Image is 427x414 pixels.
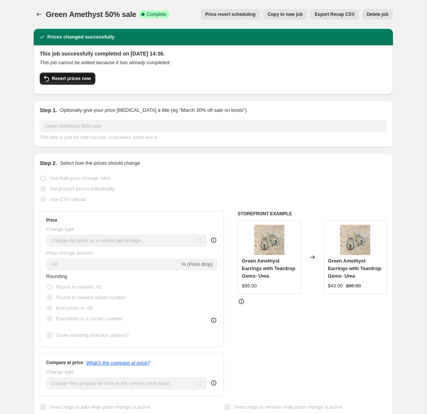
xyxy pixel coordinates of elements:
[50,404,150,410] span: Select tags to add while price change is active
[263,9,307,20] button: Copy to new job
[310,9,359,20] button: Export Recap CSV
[46,360,83,366] h3: Compare at price
[40,134,157,140] span: This title is just for internal use, customers won't see it
[47,33,115,41] h2: Prices changed successfully
[315,11,354,17] span: Export Recap CSV
[46,250,93,256] span: Price change amount
[46,258,180,270] input: -15
[367,11,388,17] span: Delete job
[50,186,115,192] span: Set product prices individually
[210,236,217,244] div: help
[40,73,95,85] button: Revert prices now
[268,11,303,17] span: Copy to new job
[362,9,393,20] button: Delete job
[210,379,217,387] div: help
[234,404,343,410] span: Select tags to remove while price change is active
[46,217,57,223] h3: Price
[346,282,361,290] strike: $86.00
[60,107,247,114] p: Optionally give your price [MEDICAL_DATA] a title (eg "March 30% off sale on boots")
[86,360,150,366] button: What's the compare at price?
[46,273,67,279] span: Rounding
[56,332,129,338] span: Show rounding direction options?
[40,50,387,57] h2: This job successfully completed on [DATE] 14:36.
[50,175,110,181] span: Use bulk price change rules
[60,159,140,167] p: Select how the prices should change
[46,369,74,375] span: Change type
[40,60,171,65] i: This job cannot be edited because it has already completed.
[328,282,343,290] div: $43.00
[56,295,126,300] span: Round to nearest whole number
[46,10,136,19] span: Green Amethyst 50% sale
[340,225,370,255] img: GreenAmethystearrings_6_1_80x.jpg
[254,225,284,255] img: GreenAmethystearrings_6_1_80x.jpg
[52,76,91,82] span: Revert prices now
[40,107,57,114] h2: Step 1.
[205,11,256,17] span: Price revert scheduling
[50,196,86,202] span: Use CSV upload
[56,316,123,321] span: End prices in a certain number
[40,120,387,132] input: 30% off holiday sale
[56,305,93,311] span: End prices in .99
[328,258,381,279] span: Green Amethyst Earrings with Teardrop Gems- Uma
[34,9,44,20] button: Price change jobs
[242,258,295,279] span: Green Amethyst Earrings with Teardrop Gems- Uma
[40,159,57,167] h2: Step 2.
[46,226,74,232] span: Change type
[147,11,166,17] span: Complete
[238,211,387,217] h6: STOREFRONT EXAMPLE
[181,261,213,267] span: % (Price drop)
[201,9,260,20] button: Price revert scheduling
[242,282,257,290] div: $86.00
[56,284,102,290] span: Round to nearest .01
